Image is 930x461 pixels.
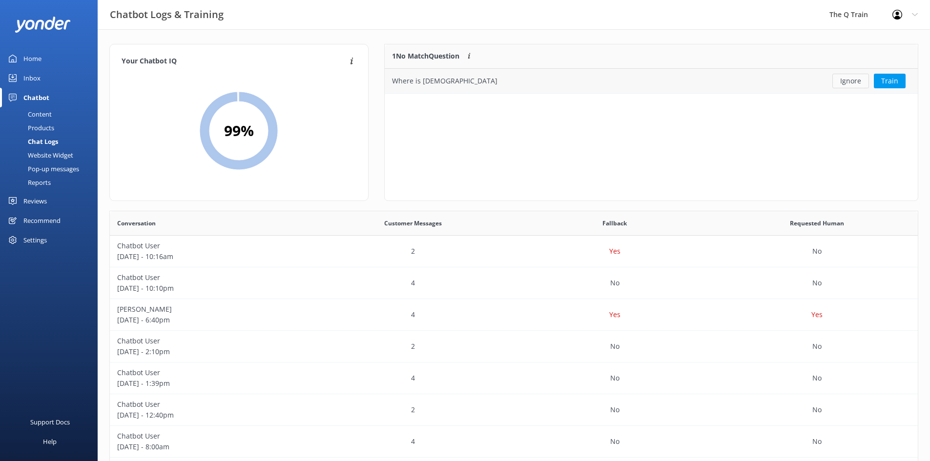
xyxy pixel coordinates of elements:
p: Chatbot User [117,367,305,378]
a: Content [6,107,98,121]
div: row [110,299,918,331]
p: 1 No Match Question [392,51,459,61]
div: Reviews [23,191,47,211]
h2: 99 % [224,119,254,142]
div: row [110,236,918,267]
p: No [610,373,620,383]
p: Yes [811,309,823,320]
div: Recommend [23,211,61,230]
div: Website Widget [6,148,73,162]
p: [PERSON_NAME] [117,304,305,315]
div: Chatbot [23,88,49,107]
p: Yes [609,246,620,257]
p: [DATE] - 2:10pm [117,346,305,357]
p: Chatbot User [117,431,305,441]
div: Content [6,107,52,121]
p: No [812,278,822,288]
div: row [110,362,918,394]
p: No [812,373,822,383]
p: 2 [411,246,415,257]
div: row [110,426,918,458]
button: Ignore [832,74,869,88]
p: 2 [411,404,415,415]
p: No [610,341,620,352]
div: Help [43,432,57,451]
a: Chat Logs [6,135,98,148]
div: Inbox [23,68,41,88]
p: Yes [609,309,620,320]
a: Website Widget [6,148,98,162]
div: row [110,267,918,299]
p: No [610,436,620,447]
div: grid [385,69,918,93]
div: Pop-up messages [6,162,79,176]
div: Reports [6,176,51,189]
p: 2 [411,341,415,352]
span: Customer Messages [384,219,442,228]
p: No [812,341,822,352]
p: Chatbot User [117,399,305,410]
div: Where is [DEMOGRAPHIC_DATA] [392,76,497,86]
div: Chat Logs [6,135,58,148]
p: 4 [411,309,415,320]
p: No [610,404,620,415]
span: Requested Human [790,219,844,228]
a: Reports [6,176,98,189]
p: [DATE] - 8:00am [117,441,305,452]
div: Home [23,49,41,68]
h4: Your Chatbot IQ [122,56,347,67]
p: [DATE] - 6:40pm [117,315,305,325]
h3: Chatbot Logs & Training [110,7,224,22]
p: [DATE] - 10:10pm [117,283,305,294]
p: Chatbot User [117,272,305,283]
p: Chatbot User [117,336,305,346]
span: Conversation [117,219,156,228]
div: row [385,69,918,93]
p: No [812,404,822,415]
div: Settings [23,230,47,250]
div: Support Docs [30,412,70,432]
a: Products [6,121,98,135]
p: 4 [411,278,415,288]
div: row [110,331,918,362]
p: 4 [411,373,415,383]
img: yonder-white-logo.png [15,17,71,33]
p: [DATE] - 12:40pm [117,410,305,421]
div: row [110,394,918,426]
p: No [812,436,822,447]
button: Train [874,74,906,88]
span: Fallback [602,219,627,228]
p: [DATE] - 10:16am [117,251,305,262]
div: Products [6,121,54,135]
p: No [610,278,620,288]
a: Pop-up messages [6,162,98,176]
p: No [812,246,822,257]
p: Chatbot User [117,241,305,251]
p: 4 [411,436,415,447]
p: [DATE] - 1:39pm [117,378,305,389]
